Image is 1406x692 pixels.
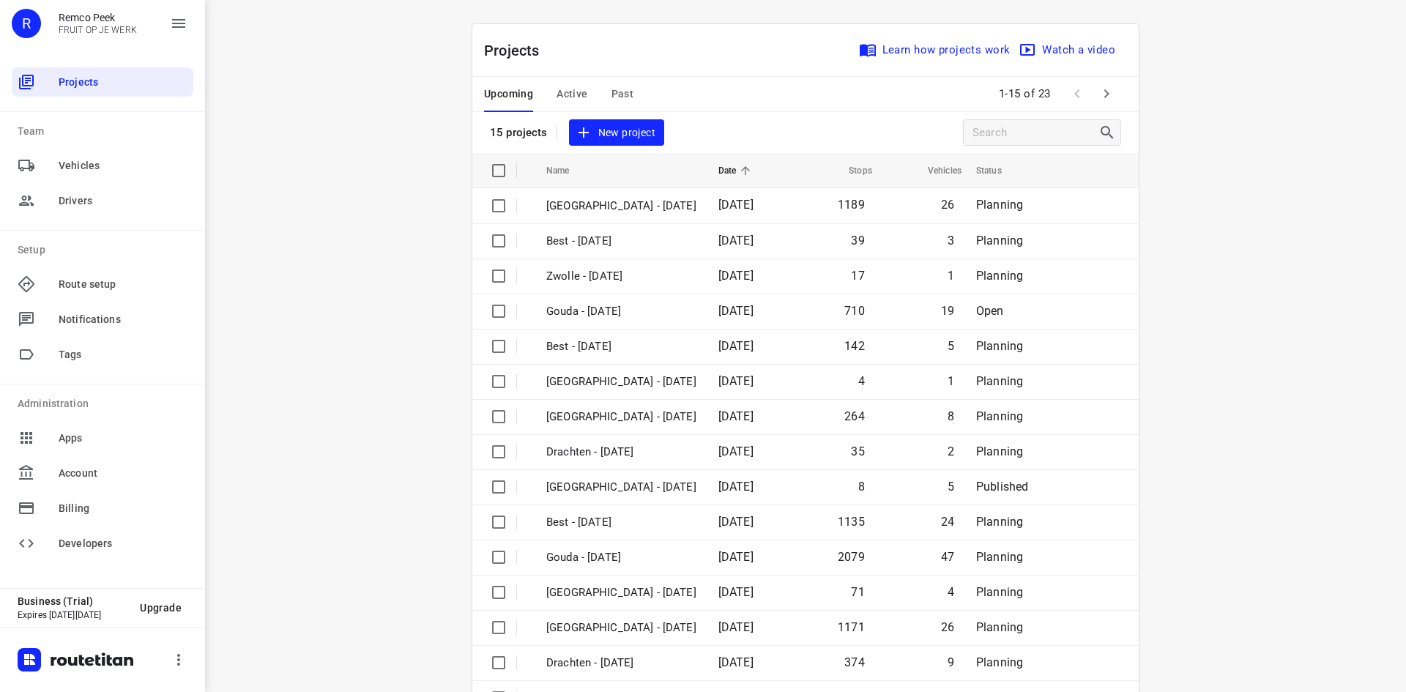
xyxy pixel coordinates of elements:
span: [DATE] [718,198,754,212]
span: 24 [941,515,954,529]
div: Billing [12,494,193,523]
span: 26 [941,198,954,212]
span: Next Page [1092,79,1121,108]
span: 5 [948,480,954,494]
span: 35 [851,444,864,458]
span: 8 [858,480,865,494]
div: Vehicles [12,151,193,180]
p: Drachten - Wednesday [546,655,696,671]
span: Planning [976,374,1023,388]
span: 1135 [838,515,865,529]
span: Planning [976,269,1023,283]
span: [DATE] [718,620,754,634]
div: Account [12,458,193,488]
span: 1171 [838,620,865,634]
div: Apps [12,423,193,453]
span: 19 [941,304,954,318]
span: 1 [948,374,954,388]
div: Tags [12,340,193,369]
p: Antwerpen - Thursday [546,373,696,390]
button: New project [569,119,664,146]
span: 3 [948,234,954,248]
span: Date [718,162,756,179]
p: Best - Thursday [546,338,696,355]
span: Planning [976,234,1023,248]
span: 1 [948,269,954,283]
span: Apps [59,431,187,446]
p: Zwolle - Thursday [546,409,696,425]
p: Projects [484,40,551,62]
p: Best - Wednesday [546,514,696,531]
input: Search projects [972,122,1098,144]
p: Antwerpen - Wednesday [546,584,696,601]
span: 710 [844,304,865,318]
span: Planning [976,409,1023,423]
span: [DATE] [718,304,754,318]
p: Zwolle - Wednesday [546,620,696,636]
span: 1-15 of 23 [993,78,1057,110]
span: [DATE] [718,374,754,388]
p: 15 projects [490,126,548,139]
span: [DATE] [718,409,754,423]
p: Gouda - Thursday [546,303,696,320]
span: Planning [976,515,1023,529]
span: Projects [59,75,187,90]
span: Planning [976,339,1023,353]
p: Remco Peek [59,12,137,23]
span: Planning [976,198,1023,212]
span: [DATE] [718,480,754,494]
div: Route setup [12,269,193,299]
span: [DATE] [718,655,754,669]
span: 142 [844,339,865,353]
span: Upcoming [484,85,533,103]
span: 2 [948,444,954,458]
span: Planning [976,620,1023,634]
span: Vehicles [59,158,187,174]
span: 17 [851,269,864,283]
span: 5 [948,339,954,353]
p: Zwolle - Wednesday [546,198,696,215]
span: Tags [59,347,187,362]
span: Upgrade [140,602,182,614]
span: Active [557,85,587,103]
span: 26 [941,620,954,634]
p: Team [18,124,193,139]
p: Best - Friday [546,233,696,250]
span: Billing [59,501,187,516]
span: Route setup [59,277,187,292]
p: Gouda - Wednesday [546,549,696,566]
span: Account [59,466,187,481]
span: Status [976,162,1021,179]
span: 264 [844,409,865,423]
div: Developers [12,529,193,558]
p: Setup [18,242,193,258]
span: 374 [844,655,865,669]
span: Planning [976,444,1023,458]
span: Developers [59,536,187,551]
div: Search [1098,124,1120,141]
span: 39 [851,234,864,248]
div: Drivers [12,186,193,215]
span: Stops [830,162,872,179]
span: [DATE] [718,234,754,248]
span: Notifications [59,312,187,327]
span: Planning [976,550,1023,564]
span: Drivers [59,193,187,209]
span: Planning [976,655,1023,669]
span: Planning [976,585,1023,599]
span: Name [546,162,589,179]
span: 47 [941,550,954,564]
span: [DATE] [718,339,754,353]
span: 4 [858,374,865,388]
button: Upgrade [128,595,193,621]
div: R [12,9,41,38]
span: 8 [948,409,954,423]
span: Past [611,85,634,103]
span: 4 [948,585,954,599]
p: Business (Trial) [18,595,128,607]
p: Gemeente Rotterdam - Thursday [546,479,696,496]
div: Projects [12,67,193,97]
span: Previous Page [1063,79,1092,108]
p: Zwolle - Friday [546,268,696,285]
span: 2079 [838,550,865,564]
